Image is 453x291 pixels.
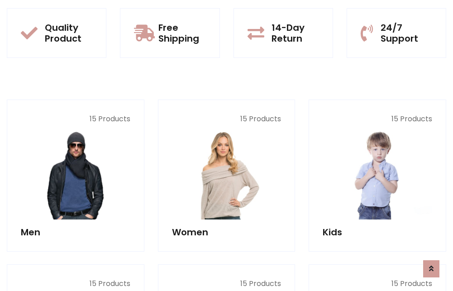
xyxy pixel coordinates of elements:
p: 15 Products [21,114,130,124]
h5: 24/7 Support [381,22,432,44]
p: 15 Products [21,278,130,289]
h5: Kids [323,227,432,238]
p: 15 Products [323,114,432,124]
h5: Women [172,227,281,238]
h5: Men [21,227,130,238]
p: 15 Products [172,278,281,289]
h5: 14-Day Return [272,22,319,44]
p: 15 Products [323,278,432,289]
h5: Free Shipping [158,22,205,44]
h5: Quality Product [45,22,92,44]
p: 15 Products [172,114,281,124]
